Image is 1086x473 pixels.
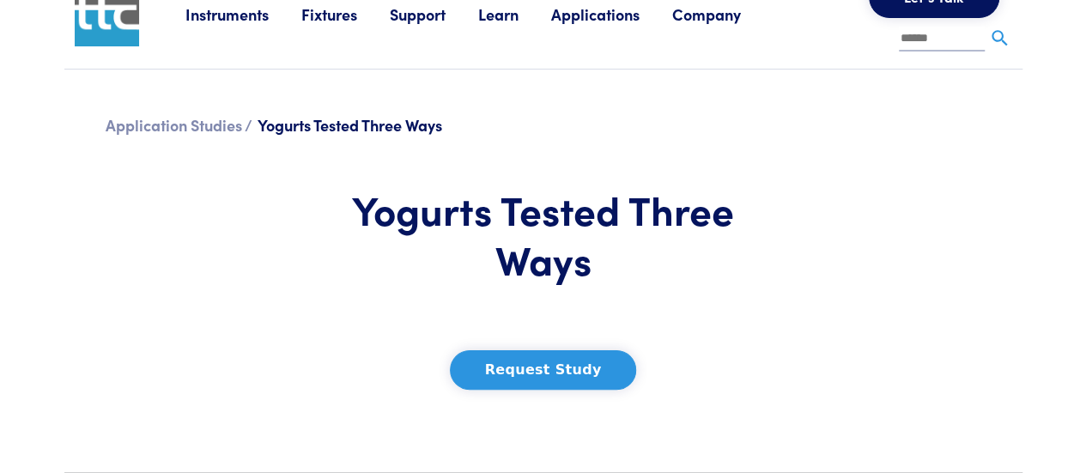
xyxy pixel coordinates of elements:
[185,3,301,25] a: Instruments
[301,3,390,25] a: Fixtures
[672,3,774,25] a: Company
[478,3,551,25] a: Learn
[390,3,478,25] a: Support
[106,114,252,136] a: Application Studies /
[450,350,637,390] button: Request Study
[330,185,757,283] h1: Yogurts Tested Three Ways
[258,114,442,136] span: Yogurts Tested Three Ways
[551,3,672,25] a: Applications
